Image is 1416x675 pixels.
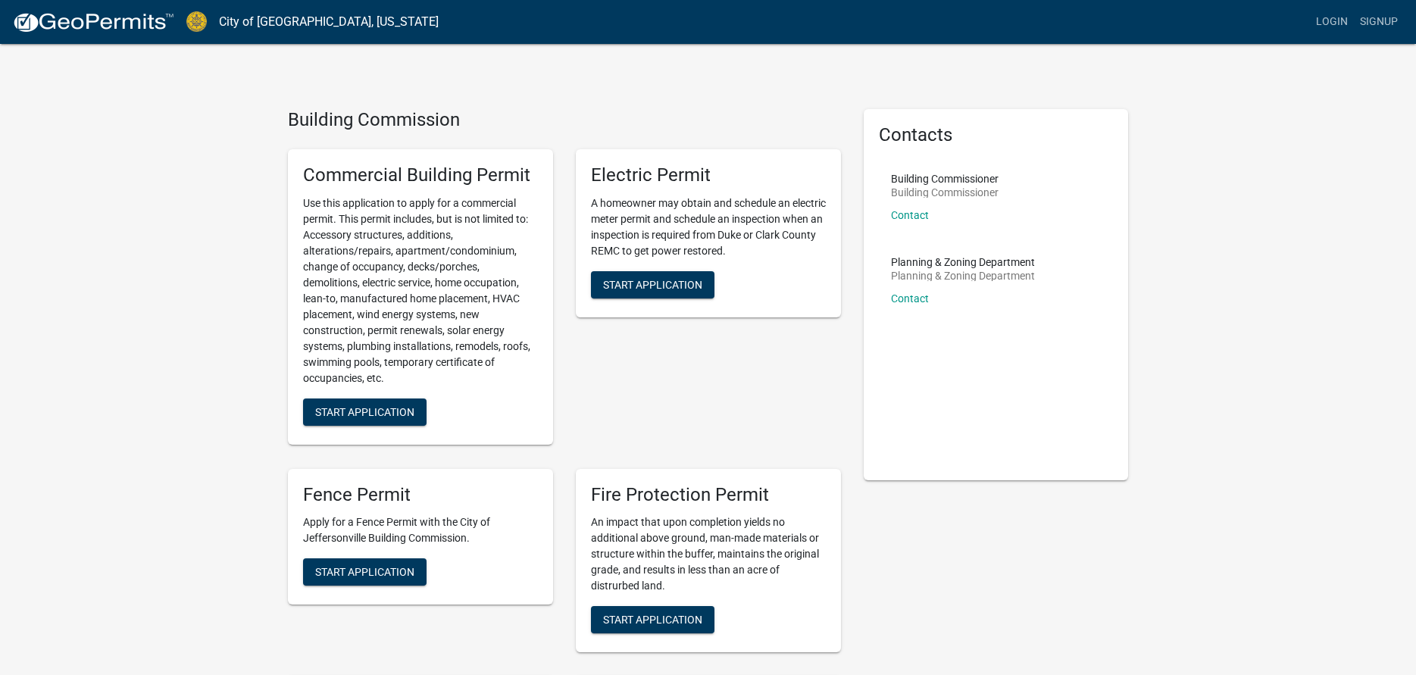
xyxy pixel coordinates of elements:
[591,195,826,259] p: A homeowner may obtain and schedule an electric meter permit and schedule an inspection when an i...
[303,164,538,186] h5: Commercial Building Permit
[303,398,427,426] button: Start Application
[891,257,1035,267] p: Planning & Zoning Department
[891,270,1035,281] p: Planning & Zoning Department
[891,209,929,221] a: Contact
[591,271,714,298] button: Start Application
[303,195,538,386] p: Use this application to apply for a commercial permit. This permit includes, but is not limited t...
[303,558,427,586] button: Start Application
[891,187,999,198] p: Building Commissioner
[315,405,414,417] span: Start Application
[591,514,826,594] p: An impact that upon completion yields no additional above ground, man-made materials or structure...
[303,514,538,546] p: Apply for a Fence Permit with the City of Jeffersonville Building Commission.
[591,606,714,633] button: Start Application
[891,173,999,184] p: Building Commissioner
[1354,8,1404,36] a: Signup
[1310,8,1354,36] a: Login
[591,484,826,506] h5: Fire Protection Permit
[303,484,538,506] h5: Fence Permit
[891,292,929,305] a: Contact
[879,124,1114,146] h5: Contacts
[315,566,414,578] span: Start Application
[288,109,841,131] h4: Building Commission
[603,278,702,290] span: Start Application
[186,11,207,32] img: City of Jeffersonville, Indiana
[603,614,702,626] span: Start Application
[219,9,439,35] a: City of [GEOGRAPHIC_DATA], [US_STATE]
[591,164,826,186] h5: Electric Permit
